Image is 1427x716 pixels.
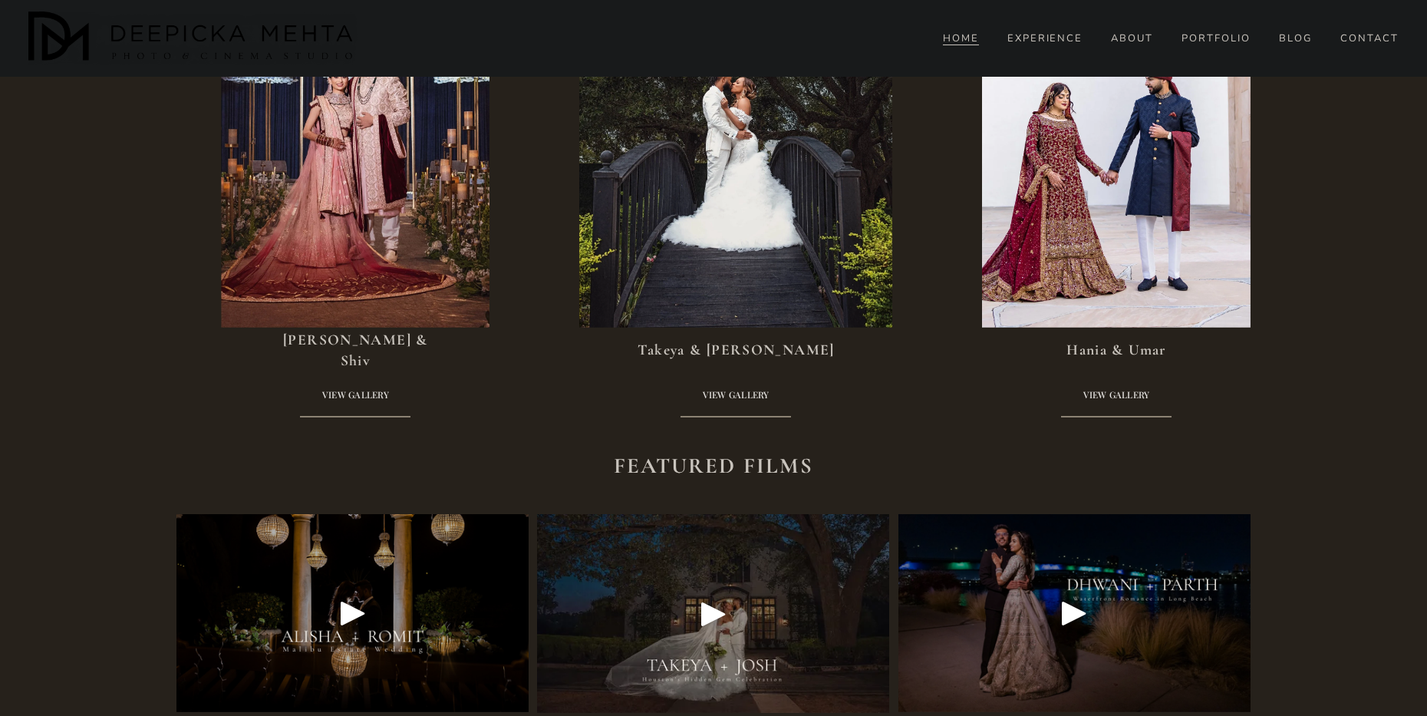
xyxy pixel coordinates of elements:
[1181,32,1251,46] a: PORTFOLIO
[1007,32,1083,46] a: EXPERIENCE
[681,374,791,417] a: VIEW GALLERY
[335,595,371,632] div: Play
[638,341,835,359] strong: Takeya & [PERSON_NAME]
[614,453,812,479] strong: FEATURED FILMS
[300,374,410,417] a: VIEW GALLERY
[283,331,433,370] strong: [PERSON_NAME] & Shiv
[943,32,979,46] a: HOME
[1066,341,1165,359] strong: Hania & Umar
[1056,595,1092,632] div: Play
[1340,32,1399,46] a: CONTACT
[695,596,732,632] div: Play
[1061,374,1172,417] a: VIEW GALLERY
[1279,33,1312,45] span: BLOG
[28,12,358,65] img: Austin Wedding Photographer - Deepicka Mehta Photography &amp; Cinematography
[1111,32,1153,46] a: ABOUT
[1279,32,1312,46] a: folder dropdown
